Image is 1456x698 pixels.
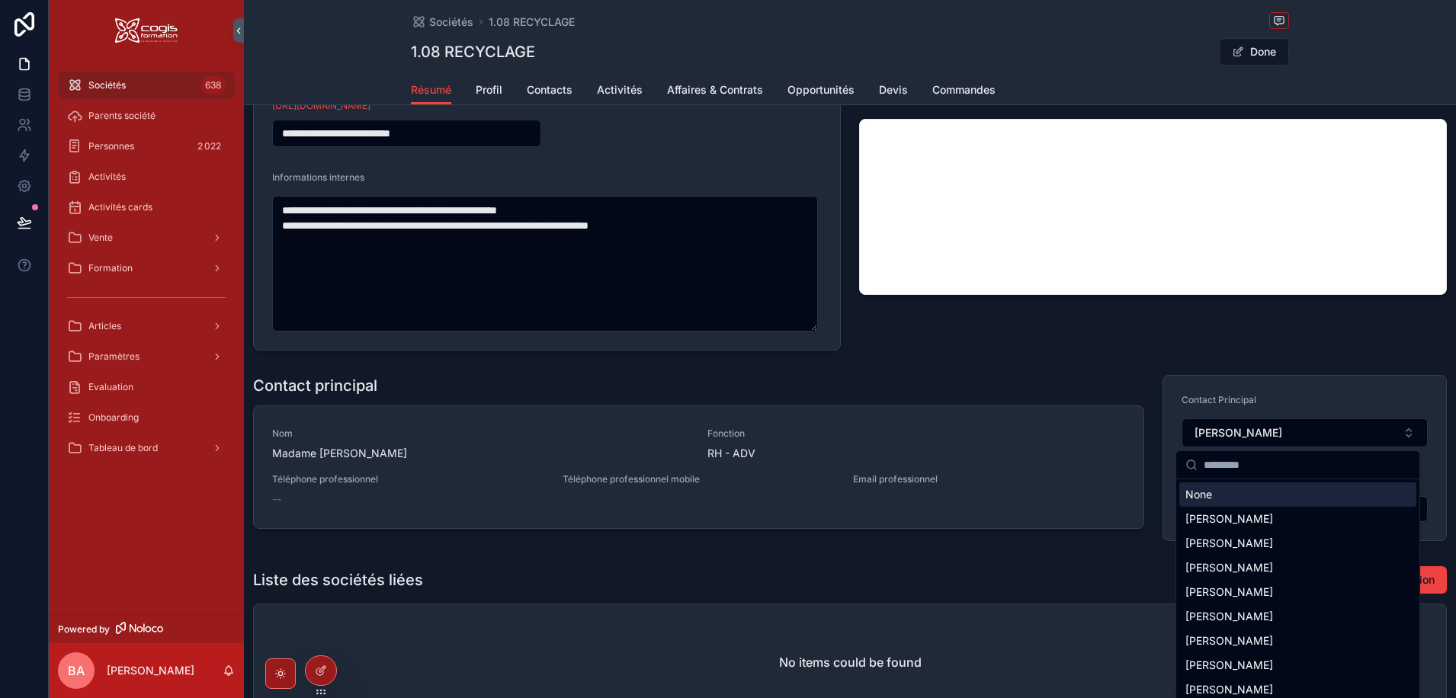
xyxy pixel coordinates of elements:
a: NomMadame [PERSON_NAME]FonctionRH - ADVTéléphone professionnel--Téléphone professionnel mobileEma... [254,406,1143,528]
span: Personnes [88,140,134,152]
span: Nom [272,427,689,440]
span: Formation [88,262,133,274]
span: Email professionnel [853,473,1125,485]
h1: Liste des sociétés liées [253,569,423,591]
div: 2 022 [193,137,226,155]
img: App logo [115,18,178,43]
span: RH - ADV [707,446,1124,461]
a: Formation [58,255,235,282]
h2: No items could be found [779,653,922,671]
a: Parents société [58,102,235,130]
a: Contacts [527,76,572,107]
span: Fonction [707,427,1124,440]
span: Contacts [527,82,572,98]
span: Téléphone professionnel [272,473,544,485]
span: Onboarding [88,411,139,424]
a: Evaluation [58,373,235,401]
span: Powered by [58,623,110,636]
a: Onboarding [58,404,235,431]
span: [PERSON_NAME] [1185,511,1273,527]
div: scrollable content [49,61,244,482]
a: Activités cards [58,194,235,221]
a: Personnes2 022 [58,133,235,160]
span: Commandes [932,82,996,98]
span: Tableau de bord [88,442,158,454]
a: Résumé [411,76,451,105]
span: Contact Principal [1182,394,1256,405]
a: Vente [58,224,235,251]
a: Powered by [49,615,244,643]
span: Affaires & Contrats [667,82,763,98]
a: 1.08 RECYCLAGE [489,14,575,30]
span: [PERSON_NAME] [1185,682,1273,697]
span: Sociétés [88,79,126,91]
span: Parents société [88,110,156,122]
a: [URL][DOMAIN_NAME] [272,100,370,112]
span: Opportunités [787,82,855,98]
a: Activités [597,76,643,107]
span: [PERSON_NAME] [1185,633,1273,648]
span: [PERSON_NAME] [1185,658,1273,673]
span: Résumé [411,82,451,98]
a: Activités [58,163,235,191]
a: Affaires & Contrats [667,76,763,107]
a: Sociétés [411,14,473,30]
h1: 1.08 RECYCLAGE [411,41,535,62]
span: Sociétés [429,14,473,30]
a: Paramètres [58,343,235,370]
button: Select Button [1182,418,1429,447]
span: Paramètres [88,351,140,363]
span: Vente [88,232,113,244]
span: Activités cards [88,201,152,213]
span: [PERSON_NAME] [1195,425,1282,440]
span: Téléphone professionnel mobile [563,473,835,485]
span: Madame [PERSON_NAME] [272,446,689,461]
a: Sociétés638 [58,72,235,99]
h1: Contact principal [253,375,377,396]
a: Opportunités [787,76,855,107]
a: Articles [58,312,235,340]
span: [PERSON_NAME] [1185,584,1273,600]
div: 638 [200,76,226,94]
span: -- [272,491,281,507]
a: Profil [476,76,502,107]
a: Commandes [932,76,996,107]
span: Profil [476,82,502,98]
span: [PERSON_NAME] [1185,536,1273,551]
button: Done [1219,38,1289,66]
span: Articles [88,320,121,332]
span: Activités [597,82,643,98]
span: Activités [88,171,126,183]
span: Devis [879,82,908,98]
span: Informations internes [272,171,364,183]
a: Devis [879,76,908,107]
span: BA [68,661,85,680]
span: [PERSON_NAME] [1185,560,1273,575]
a: Tableau de bord [58,434,235,462]
p: [PERSON_NAME] [107,663,194,678]
span: [PERSON_NAME] [1185,609,1273,624]
span: Evaluation [88,381,133,393]
div: None [1179,482,1416,507]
